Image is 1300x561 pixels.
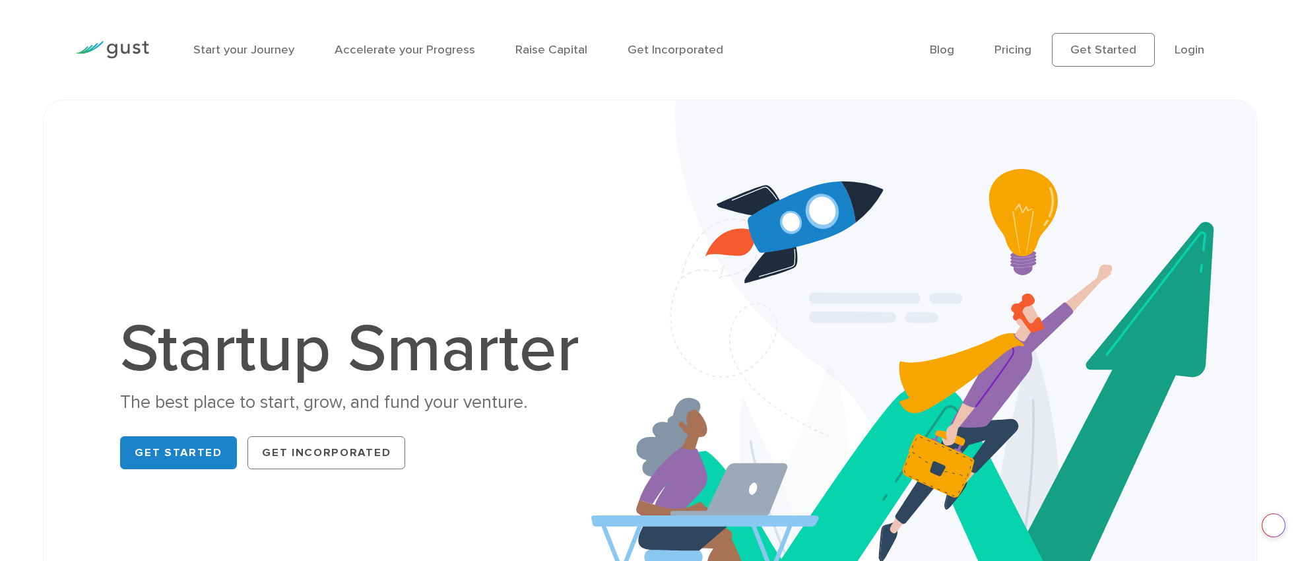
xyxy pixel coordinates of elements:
a: Raise Capital [515,42,587,57]
img: Gust Logo [75,41,149,59]
a: Get Started [1052,33,1155,66]
h1: Startup Smarter [120,317,597,383]
a: Login [1175,42,1204,57]
a: Blog [930,42,954,57]
a: Get Started [120,436,236,469]
a: Start your Journey [193,42,294,57]
a: Accelerate your Progress [335,42,475,57]
div: The best place to start, grow, and fund your venture. [120,390,597,414]
a: Get Incorporated [247,436,405,469]
a: Pricing [994,42,1031,57]
a: Get Incorporated [628,42,723,57]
